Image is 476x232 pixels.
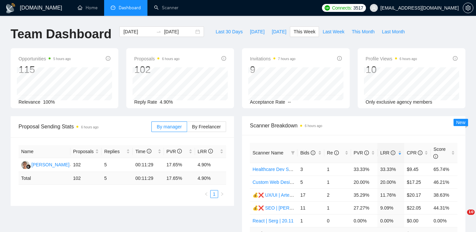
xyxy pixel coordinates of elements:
td: Total [19,172,70,185]
a: searchScanner [154,5,178,11]
button: [DATE] [246,26,268,37]
li: Previous Page [202,190,210,198]
span: -- [288,99,291,105]
td: 5 [101,172,133,185]
td: 20.00% [377,176,404,188]
span: Replies [104,148,125,155]
span: filter [290,148,296,158]
td: 5 [101,158,133,172]
td: 0.00% [377,214,404,227]
a: Healthcare Dev Sergii 11/09 [253,167,310,172]
span: user [372,6,376,10]
a: Custom Web Design | Val | 11.09 filters changed [253,180,352,185]
td: 0 [324,214,351,227]
a: setting [463,5,473,11]
span: Reply Rate [134,99,157,105]
span: By manager [157,124,181,129]
td: 3 [297,163,324,176]
time: 6 hours ago [400,57,417,61]
td: 0.00% [431,214,457,227]
time: 7 hours ago [278,57,296,61]
span: info-circle [418,150,422,155]
span: info-circle [221,56,226,61]
span: info-circle [147,149,151,153]
span: filter [291,151,295,155]
span: [DATE] [272,28,286,35]
td: 4.90% [195,158,226,172]
span: CPR [407,150,422,155]
span: Proposal Sending Stats [19,122,151,131]
td: 33.33% [377,163,404,176]
td: $17.25 [404,176,431,188]
td: 17.65 % [164,172,195,185]
td: 20.00% [351,176,378,188]
a: React | Serg | 20.11 [253,218,294,223]
span: Last 30 Days [216,28,243,35]
span: info-circle [453,56,457,61]
span: Scanner Name [253,150,283,155]
span: info-circle [106,56,110,61]
div: 9 [250,63,296,76]
td: 0.00% [351,214,378,227]
td: 27.27% [351,201,378,214]
td: 11 [297,201,324,214]
a: 💰❌ UX/UI | Artem | 27.11 тимчасово вимкнула [253,192,354,198]
span: Dashboard [119,5,141,11]
td: 102 [70,172,101,185]
td: 1 [324,201,351,214]
div: 10 [366,63,417,76]
td: 46.21% [431,176,457,188]
input: Start date [123,28,153,35]
span: New [456,120,465,125]
td: 1 [297,214,324,227]
span: [DATE] [250,28,264,35]
td: 00:11:29 [133,172,164,185]
time: 6 hours ago [162,57,179,61]
span: Proposals [73,148,94,155]
span: Only exclusive agency members [366,99,432,105]
td: 44.31% [431,201,457,214]
span: info-circle [391,150,395,155]
span: LRR [198,149,213,154]
span: Proposals [134,55,179,63]
h1: Team Dashboard [11,26,111,42]
span: Acceptance Rate [250,99,285,105]
td: $22.05 [404,201,431,214]
li: 1 [210,190,218,198]
time: 5 hours ago [53,57,71,61]
span: Score [433,147,446,159]
td: 33.33% [351,163,378,176]
span: Re [327,150,339,155]
span: Bids [300,150,315,155]
td: 17 [297,188,324,201]
span: info-circle [364,150,369,155]
input: End date [164,28,194,35]
td: $0.00 [404,214,431,227]
span: Time [135,149,151,154]
span: 100% [43,99,55,105]
img: upwork-logo.png [325,5,330,11]
span: swap-right [156,29,161,34]
button: setting [463,3,473,13]
td: 1 [324,176,351,188]
button: Last Week [319,26,348,37]
td: 38.63% [431,188,457,201]
span: PVR [354,150,369,155]
td: 102 [70,158,101,172]
th: Name [19,145,70,158]
span: Last Month [382,28,405,35]
span: Invitations [250,55,296,63]
iframe: Intercom live chat [454,210,469,225]
span: left [204,192,208,196]
button: This Week [290,26,319,37]
td: 9.09% [377,201,404,214]
img: JS [21,161,29,169]
td: 00:11:29 [133,158,164,172]
td: 65.74% [431,163,457,176]
li: Next Page [218,190,226,198]
div: 102 [134,63,179,76]
span: Connects: [332,4,352,12]
span: info-circle [337,56,342,61]
span: info-circle [433,154,438,159]
img: logo [5,3,16,14]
